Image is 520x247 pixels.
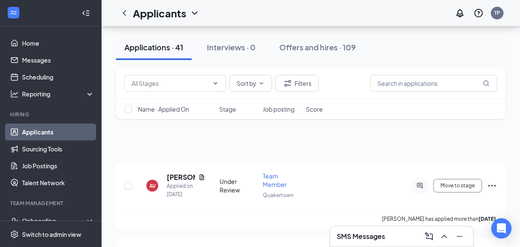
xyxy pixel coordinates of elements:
[9,8,18,17] svg: WorkstreamLogo
[124,42,183,52] div: Applications · 41
[167,173,195,182] h5: [PERSON_NAME]
[275,75,319,92] button: Filter Filters
[473,8,484,18] svg: QuestionInfo
[22,217,87,225] div: Onboarding
[132,79,209,88] input: All Stages
[415,182,425,189] svg: ActiveChat
[22,69,94,85] a: Scheduling
[138,105,189,113] span: Name · Applied On
[22,52,94,69] a: Messages
[422,230,436,243] button: ComposeMessage
[283,78,293,88] svg: Filter
[491,218,512,239] div: Open Intercom Messenger
[10,230,19,239] svg: Settings
[439,231,449,242] svg: ChevronUp
[22,157,94,174] a: Job Postings
[279,42,356,52] div: Offers and hires · 109
[219,105,236,113] span: Stage
[263,192,294,198] span: Quakertown
[22,230,81,239] div: Switch to admin view
[10,111,93,118] div: Hiring
[263,172,287,188] span: Team Member
[22,90,95,98] div: Reporting
[119,8,129,18] svg: ChevronLeft
[479,216,496,222] b: [DATE]
[263,105,294,113] span: Job posting
[455,8,465,18] svg: Notifications
[494,9,500,16] div: TP
[10,90,19,98] svg: Analysis
[82,9,90,17] svg: Collapse
[424,231,434,242] svg: ComposeMessage
[212,80,219,87] svg: ChevronDown
[207,42,256,52] div: Interviews · 0
[433,179,482,192] button: Move to stage
[10,200,93,207] div: Team Management
[198,174,205,181] svg: Document
[220,177,258,194] div: Under Review
[382,215,497,222] p: [PERSON_NAME] has applied more than .
[437,230,451,243] button: ChevronUp
[237,80,256,86] span: Sort by
[454,231,465,242] svg: Minimize
[190,8,200,18] svg: ChevronDown
[22,140,94,157] a: Sourcing Tools
[10,217,19,225] svg: UserCheck
[229,75,272,92] button: Sort byChevronDown
[22,174,94,191] a: Talent Network
[22,124,94,140] a: Applicants
[258,80,265,87] svg: ChevronDown
[337,232,385,241] h3: SMS Messages
[149,182,156,189] div: AV
[453,230,466,243] button: Minimize
[167,182,205,199] div: Applied on [DATE]
[370,75,497,92] input: Search in applications
[133,6,186,20] h1: Applicants
[306,105,323,113] span: Score
[487,181,497,191] svg: Ellipses
[22,35,94,52] a: Home
[483,80,490,87] svg: MagnifyingGlass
